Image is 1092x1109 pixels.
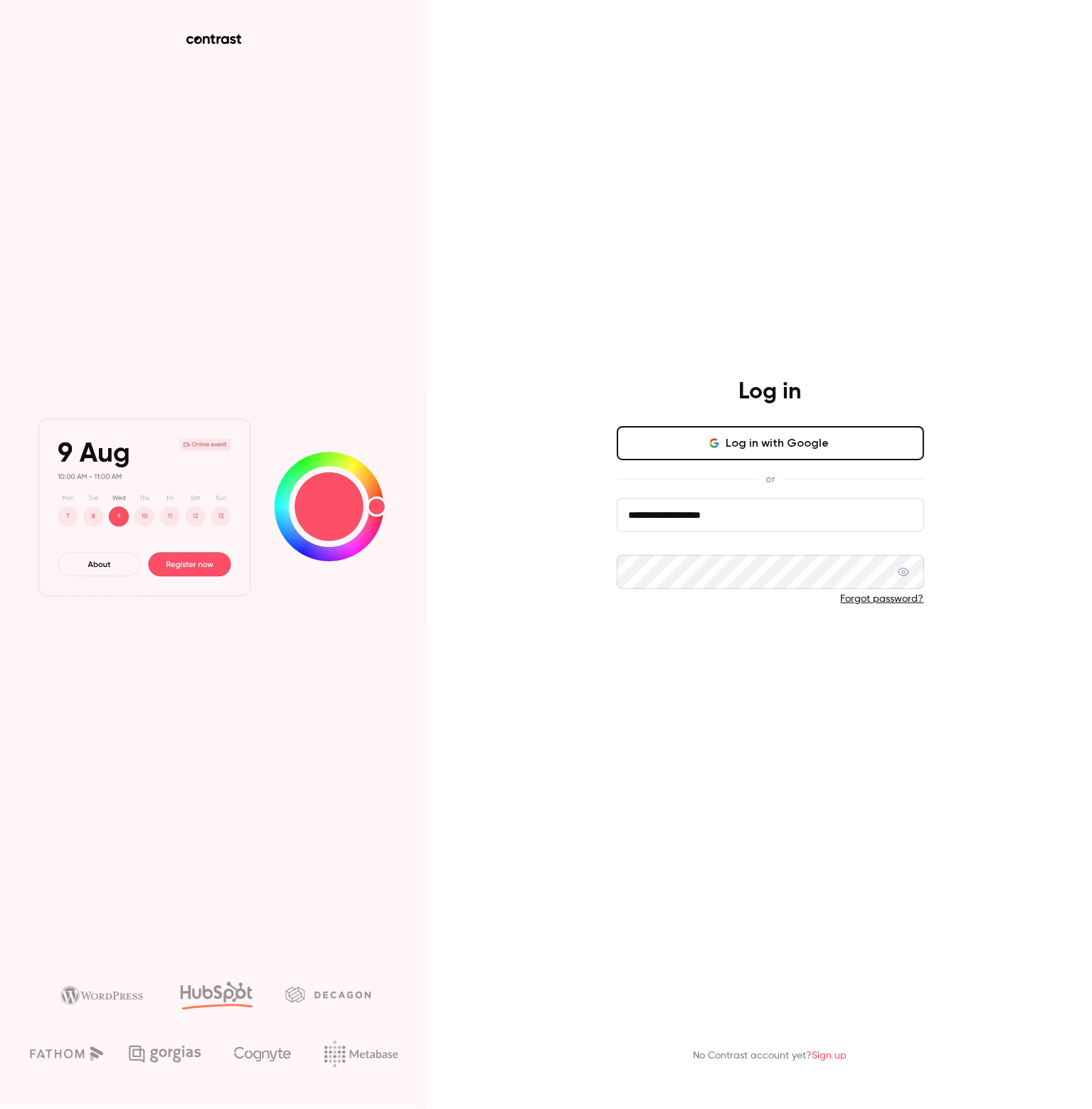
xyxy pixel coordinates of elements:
h4: Log in [739,378,802,406]
p: No Contrast account yet? [694,1049,847,1063]
a: Sign up [812,1051,847,1061]
span: or [758,472,782,487]
a: Forgot password? [841,594,924,604]
img: decagon [285,987,371,1002]
button: Log in with Google [617,426,924,460]
button: Log in [617,629,924,663]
